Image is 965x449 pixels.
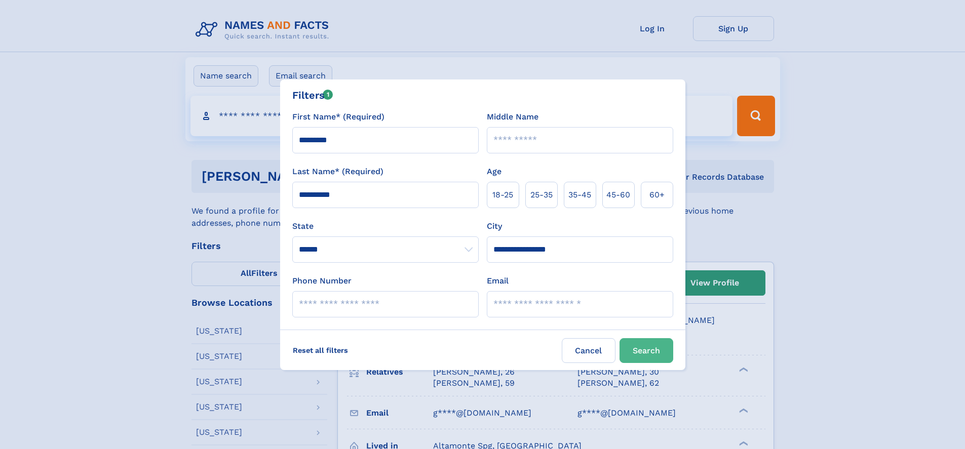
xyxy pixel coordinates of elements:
[487,275,509,287] label: Email
[487,220,502,232] label: City
[487,166,501,178] label: Age
[286,338,355,362] label: Reset all filters
[492,189,513,201] span: 18‑25
[292,88,333,103] div: Filters
[292,111,384,123] label: First Name* (Required)
[606,189,630,201] span: 45‑60
[292,275,352,287] label: Phone Number
[292,166,383,178] label: Last Name* (Required)
[620,338,673,363] button: Search
[292,220,479,232] label: State
[649,189,665,201] span: 60+
[530,189,553,201] span: 25‑35
[562,338,615,363] label: Cancel
[568,189,591,201] span: 35‑45
[487,111,538,123] label: Middle Name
